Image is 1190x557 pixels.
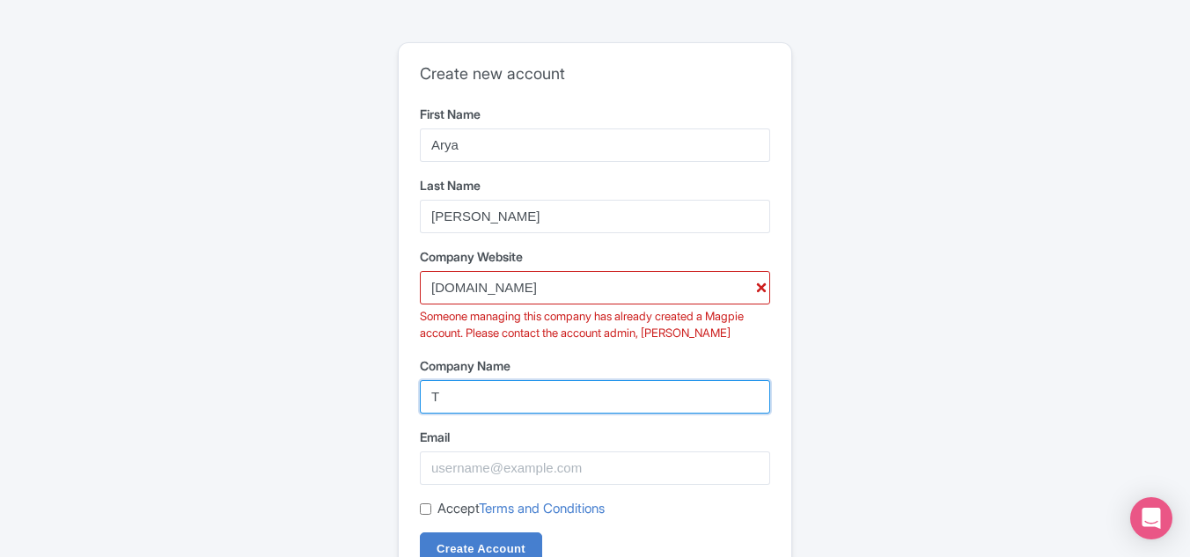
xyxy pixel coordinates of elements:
div: Someone managing this company has already created a Magpie account. Please contact the account ad... [420,308,770,342]
label: First Name [420,105,770,123]
input: username@example.com [420,451,770,485]
label: Email [420,428,770,446]
h2: Create new account [420,64,770,84]
label: Company Website [420,247,770,266]
div: Open Intercom Messenger [1130,497,1172,539]
a: Terms and Conditions [479,500,605,517]
label: Company Name [420,356,770,375]
label: Last Name [420,176,770,194]
label: Accept [437,499,605,519]
input: example.com [420,271,770,304]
